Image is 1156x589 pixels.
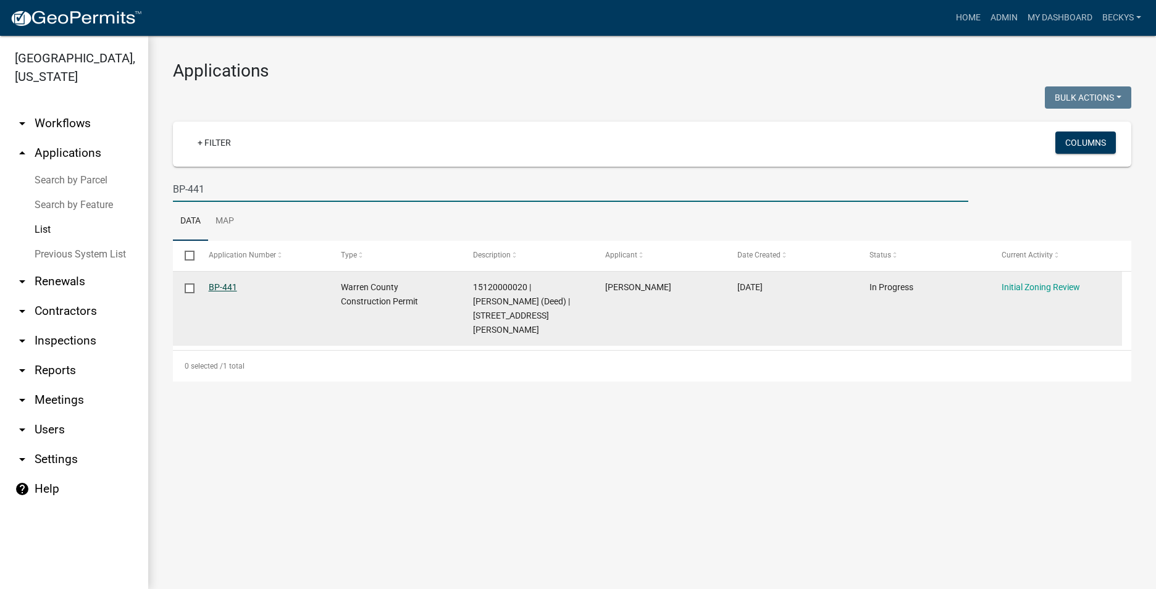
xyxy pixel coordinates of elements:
[185,362,223,370] span: 0 selected /
[1055,132,1116,154] button: Columns
[1097,6,1146,30] a: beckys
[173,177,968,202] input: Search for applications
[1002,251,1053,259] span: Current Activity
[858,241,990,270] datatable-header-cell: Status
[869,282,913,292] span: In Progress
[341,282,418,306] span: Warren County Construction Permit
[473,282,570,334] span: 15120000020 | TRACY, CRAIG (Deed) | 2431 ADAMS ST
[15,304,30,319] i: arrow_drop_down
[986,6,1023,30] a: Admin
[15,146,30,161] i: arrow_drop_up
[173,61,1131,81] h3: Applications
[990,241,1122,270] datatable-header-cell: Current Activity
[737,282,763,292] span: 08/27/2025
[173,351,1131,382] div: 1 total
[15,116,30,131] i: arrow_drop_down
[605,251,637,259] span: Applicant
[173,241,196,270] datatable-header-cell: Select
[15,333,30,348] i: arrow_drop_down
[208,202,241,241] a: Map
[173,202,208,241] a: Data
[461,241,593,270] datatable-header-cell: Description
[15,363,30,378] i: arrow_drop_down
[1023,6,1097,30] a: My Dashboard
[15,482,30,496] i: help
[473,251,511,259] span: Description
[1002,282,1080,292] a: Initial Zoning Review
[15,393,30,407] i: arrow_drop_down
[15,422,30,437] i: arrow_drop_down
[1045,86,1131,109] button: Bulk Actions
[593,241,726,270] datatable-header-cell: Applicant
[209,251,276,259] span: Application Number
[605,282,671,292] span: Craig Tracy
[329,241,461,270] datatable-header-cell: Type
[196,241,329,270] datatable-header-cell: Application Number
[209,282,237,292] a: BP-441
[737,251,781,259] span: Date Created
[726,241,858,270] datatable-header-cell: Date Created
[188,132,241,154] a: + Filter
[341,251,357,259] span: Type
[869,251,891,259] span: Status
[951,6,986,30] a: Home
[15,274,30,289] i: arrow_drop_down
[15,452,30,467] i: arrow_drop_down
